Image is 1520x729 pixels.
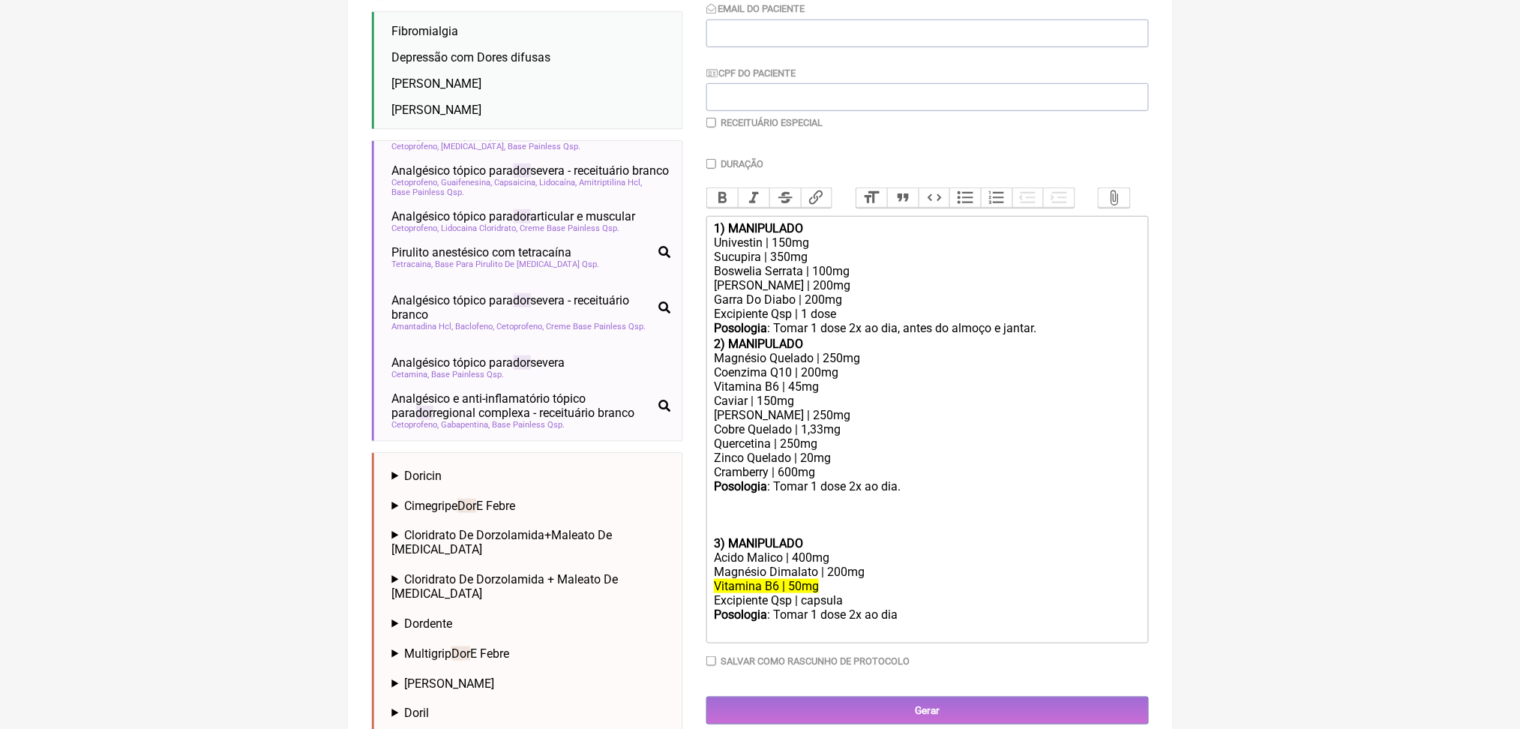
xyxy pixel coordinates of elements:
[404,616,452,631] span: Dordente
[714,221,803,235] strong: 1) MANIPULADO
[456,322,495,331] span: Baclofeno
[547,322,646,331] span: Creme Base Painless Qsp
[1043,188,1075,208] button: Increase Level
[392,245,572,259] span: Pirulito anestésico com tetracaína
[457,499,476,513] span: Dor
[706,697,1149,724] input: Gerar
[508,142,581,151] span: Base Painless Qsp
[392,178,439,187] span: Cetoprofeno
[714,422,1140,436] div: Cobre Quelado | 1,33mg
[392,223,439,233] span: Cetoprofeno
[432,370,505,379] span: Base Painless Qsp
[1012,188,1044,208] button: Decrease Level
[442,142,506,151] span: [MEDICAL_DATA]
[714,379,1140,394] div: Vitamina B6 | 45mg
[416,406,433,420] span: dor
[714,365,1140,379] div: Coenzima Q10 | 200mg
[392,676,670,691] summary: [PERSON_NAME]
[714,607,767,622] strong: Posologia
[392,528,613,556] span: Cloridrato De Dorzolamida+Maleato De [MEDICAL_DATA]
[392,420,439,430] span: Cetoprofeno
[540,178,577,187] span: Lidocaína
[706,67,796,79] label: CPF do Paciente
[514,163,531,178] span: dor
[392,706,670,720] summary: Doril
[493,420,565,430] span: Base Painless Qsp
[714,235,1140,250] div: Univestin | 150mg
[392,469,670,483] summary: Doricin
[514,293,531,307] span: dor
[714,307,1140,321] div: Excipiente Qsp | 1 dose
[738,188,769,208] button: Italic
[714,321,767,335] strong: Posologia
[392,50,551,64] span: Depressão com Dores difusas
[721,655,910,667] label: Salvar como rascunho de Protocolo
[392,142,439,151] span: Cetoprofeno
[887,188,919,208] button: Quote
[706,3,805,14] label: Email do Paciente
[580,178,643,187] span: Amitriptilina Hcl
[714,250,1140,264] div: Sucupira | 350mg
[392,616,670,631] summary: Dordente
[714,593,1140,607] div: Excipiente Qsp | capsula
[714,465,1140,479] div: Cramberry | 600mg
[442,420,490,430] span: Gabapentina
[769,188,801,208] button: Strikethrough
[392,499,670,513] summary: CimegripeDorE Febre
[707,188,739,208] button: Bold
[442,223,518,233] span: Lidocaina Cloridrato
[714,579,819,593] del: Vitamina B6 | 50mg
[949,188,981,208] button: Bullets
[714,337,803,351] strong: 2) MANIPULADO
[714,536,803,550] strong: 3) MANIPULADO
[721,117,823,128] label: Receituário Especial
[714,351,1140,365] div: Magnésio Quelado | 250mg
[801,188,832,208] button: Link
[392,572,670,601] summary: Cloridrato De Dorzolamida + Maleato De [MEDICAL_DATA]
[392,528,670,556] summary: Cloridrato De Dorzolamida+Maleato De [MEDICAL_DATA]
[497,322,544,331] span: Cetoprofeno
[714,565,1140,579] div: Magnésio Dimalato | 200mg
[392,76,482,91] span: [PERSON_NAME]
[392,209,636,223] span: Analgésico tópico para articular e muscular
[714,451,1140,465] div: Zinco Quelado | 20mg
[1099,188,1130,208] button: Attach Files
[981,188,1012,208] button: Numbers
[714,408,1140,422] div: [PERSON_NAME] | 250mg
[714,278,1140,292] div: [PERSON_NAME] | 200mg
[392,355,565,370] span: Analgésico tópico para severa
[714,479,767,493] strong: Posologia
[392,163,670,178] span: Analgésico tópico para severa - receituário branco
[714,394,1140,408] div: Caviar | 150mg
[514,355,531,370] span: dor
[392,24,459,38] span: Fibromialgia
[404,676,494,691] span: [PERSON_NAME]
[392,187,465,197] span: Base Painless Qsp
[856,188,888,208] button: Heading
[392,322,454,331] span: Amantadina Hcl
[442,178,493,187] span: Guaifenesina
[404,646,509,661] span: Multigrip E Febre
[392,293,652,322] span: Analgésico tópico para severa - receituário branco
[392,391,652,420] span: Analgésico e anti-inflamatório tópico para regional complexa - receituário branco
[714,479,1140,536] div: : Tomar 1 dose 2x ao dia.
[436,259,600,269] span: Base Para Pirulito De [MEDICAL_DATA] Qsp
[392,572,619,601] span: Cloridrato De Dorzolamida + Maleato De [MEDICAL_DATA]
[714,436,1140,451] div: Quercetina | 250mg
[404,706,429,720] span: Doril
[721,158,763,169] label: Duração
[714,550,1140,565] div: Acido Malico | 400mg
[392,646,670,661] summary: MultigripDorE Febre
[392,259,433,269] span: Tetracaina
[714,607,1140,637] div: : Tomar 1 dose 2x ao dia ㅤ
[392,370,430,379] span: Cetamina
[514,209,531,223] span: dor
[404,499,515,513] span: Cimegripe E Febre
[404,469,442,483] span: Doricin
[714,264,1140,278] div: Boswelia Serrata | 100mg
[714,321,1140,351] div: : Tomar 1 dose 2x ao dia, antes do almoço e jantar. ㅤ
[919,188,950,208] button: Code
[451,646,470,661] span: Dor
[714,292,1140,307] div: Garra Do Diabo | 200mg
[495,178,538,187] span: Capsaicina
